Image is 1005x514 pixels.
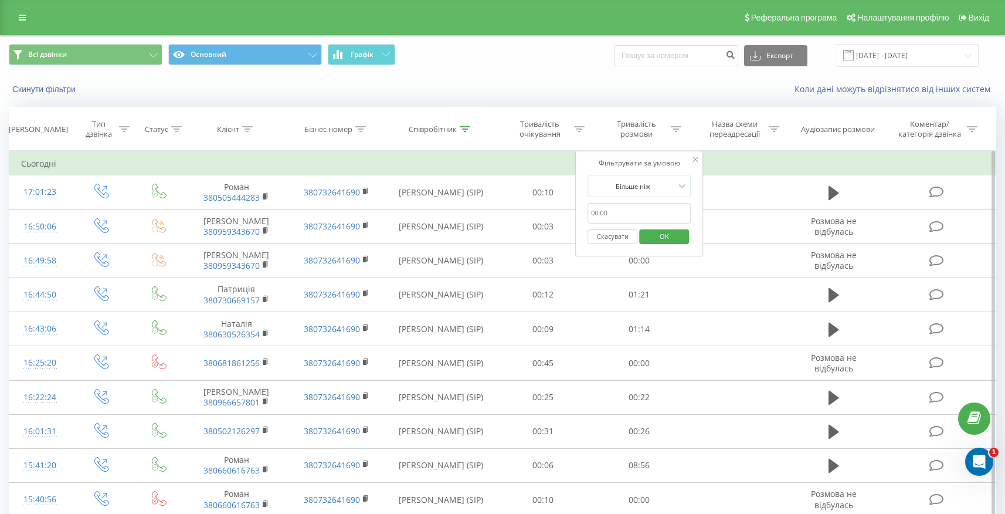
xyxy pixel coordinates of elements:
td: Патриція [186,278,287,312]
button: Скинути фільтри [9,84,82,94]
span: Розмова не відбулась [811,249,857,271]
a: 380732641690 [304,187,360,198]
div: 16:25:20 [21,351,59,374]
td: 00:00 [591,244,687,278]
div: 17:01:23 [21,181,59,204]
span: 1 [989,448,999,457]
td: [PERSON_NAME] [186,209,287,244]
div: Фільтрувати за умовою [588,157,691,169]
div: Назва схеми переадресації [703,119,766,139]
td: [PERSON_NAME] (SIP) [387,244,495,278]
td: 01:14 [591,312,687,346]
div: 16:43:06 [21,317,59,340]
a: 380959343670 [203,260,260,271]
a: 380660616763 [203,465,260,476]
a: 380732641690 [304,357,360,368]
td: Роман [186,175,287,209]
span: Всі дзвінки [28,50,67,59]
button: OK [639,229,689,244]
td: 00:31 [495,414,591,448]
td: 00:12 [495,278,591,312]
td: [PERSON_NAME] (SIP) [387,414,495,448]
a: 380732641690 [304,425,360,437]
a: Коли дані можуть відрізнятися вiд інших систем [795,83,996,94]
div: 16:22:24 [21,386,59,409]
td: [PERSON_NAME] (SIP) [387,312,495,346]
span: Реферальна програма [751,13,837,22]
div: 16:01:31 [21,420,59,443]
a: 380660616763 [203,499,260,510]
td: 00:06 [495,448,591,482]
td: 00:00 [591,346,687,380]
span: Графік [351,50,374,59]
td: [PERSON_NAME] [186,380,287,414]
div: 16:44:50 [21,283,59,306]
td: 00:25 [495,380,591,414]
td: [PERSON_NAME] (SIP) [387,346,495,380]
button: Скасувати [588,229,637,244]
div: Статус [145,124,168,134]
a: 380732641690 [304,221,360,232]
a: 380732641690 [304,289,360,300]
button: Всі дзвінки [9,44,162,65]
input: 00:00 [588,203,691,224]
a: 380732641690 [304,323,360,334]
td: 08:56 [591,448,687,482]
span: OK [648,227,681,245]
td: 00:26 [591,414,687,448]
a: 380732641690 [304,459,360,471]
td: [PERSON_NAME] (SIP) [387,209,495,244]
td: [PERSON_NAME] (SIP) [387,448,495,482]
a: 380502126297 [203,425,260,437]
input: Пошук за номером [614,45,738,66]
div: Аудіозапис розмови [801,124,875,134]
div: 15:40:56 [21,488,59,511]
div: Тривалість очікування [508,119,571,139]
a: 380505444283 [203,192,260,203]
iframe: Intercom live chat [965,448,993,476]
button: Основний [168,44,322,65]
div: Коментар/категорія дзвінка [895,119,964,139]
span: Розмова не відбулась [811,215,857,237]
a: 380732641690 [304,391,360,403]
td: 00:22 [591,380,687,414]
a: 380966657801 [203,397,260,408]
span: Налаштування профілю [857,13,949,22]
td: Роман [186,448,287,482]
a: 380732641690 [304,255,360,266]
a: 380730669157 [203,295,260,306]
td: [PERSON_NAME] [186,244,287,278]
div: Тип дзвінка [81,119,116,139]
div: 16:49:58 [21,249,59,272]
a: 380630526354 [203,329,260,340]
div: 16:50:06 [21,215,59,238]
div: [PERSON_NAME] [9,124,68,134]
td: 01:21 [591,278,687,312]
td: 00:09 [495,312,591,346]
button: Експорт [744,45,807,66]
div: Тривалість розмови [605,119,668,139]
td: [PERSON_NAME] (SIP) [387,380,495,414]
td: 00:10 [495,175,591,209]
a: 380681861256 [203,357,260,368]
td: [PERSON_NAME] (SIP) [387,175,495,209]
span: Розмова не відбулась [811,352,857,374]
td: Наталія [186,312,287,346]
div: Клієнт [217,124,239,134]
td: Сьогодні [9,152,996,175]
td: [PERSON_NAME] (SIP) [387,278,495,312]
a: 380732641690 [304,494,360,505]
button: Графік [328,44,395,65]
div: Співробітник [409,124,457,134]
a: 380959343670 [203,226,260,237]
td: 00:45 [495,346,591,380]
div: 15:41:20 [21,454,59,477]
td: 00:03 [495,209,591,244]
div: Бізнес номер [304,124,352,134]
span: Вихід [969,13,989,22]
td: 00:03 [495,244,591,278]
span: Розмова не відбулась [811,488,857,510]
